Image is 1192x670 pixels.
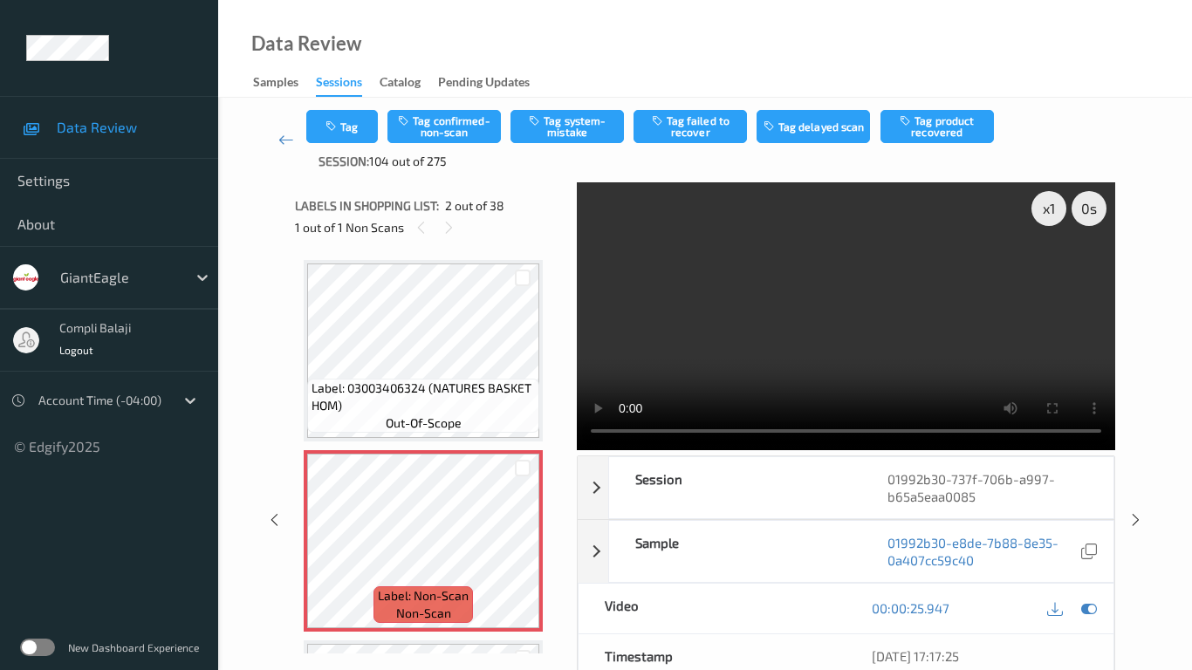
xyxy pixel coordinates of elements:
span: Label: Non-Scan [378,587,469,605]
button: Tag failed to recover [634,110,747,143]
div: Pending Updates [438,73,530,95]
div: [DATE] 17:17:25 [872,647,1087,665]
div: Sample01992b30-e8de-7b88-8e35-0a407cc59c40 [578,520,1114,583]
div: x 1 [1031,191,1066,226]
button: Tag [306,110,378,143]
div: 1 out of 1 Non Scans [295,216,565,238]
div: Sessions [316,73,362,97]
span: Label: 03003406324 (NATURES BASKET HOM) [312,379,535,414]
span: 104 out of 275 [369,153,447,170]
div: 01992b30-737f-706b-a997-b65a5eaa0085 [861,457,1113,518]
button: Tag delayed scan [757,110,870,143]
button: Tag product recovered [880,110,994,143]
span: non-scan [396,605,451,622]
a: 01992b30-e8de-7b88-8e35-0a407cc59c40 [887,534,1077,569]
span: Session: [319,153,369,170]
a: Catalog [380,71,438,95]
div: Sample [609,521,861,582]
button: Tag system-mistake [510,110,624,143]
div: Session01992b30-737f-706b-a997-b65a5eaa0085 [578,456,1114,519]
div: Session [609,457,861,518]
span: Labels in shopping list: [295,197,439,215]
button: Tag confirmed-non-scan [387,110,501,143]
span: 2 out of 38 [445,197,504,215]
a: Sessions [316,71,380,97]
a: 00:00:25.947 [872,599,949,617]
div: Samples [253,73,298,95]
div: Data Review [251,35,361,52]
div: 0 s [1072,191,1106,226]
span: out-of-scope [386,414,462,432]
a: Pending Updates [438,71,547,95]
div: Video [579,584,846,633]
div: Catalog [380,73,421,95]
a: Samples [253,71,316,95]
